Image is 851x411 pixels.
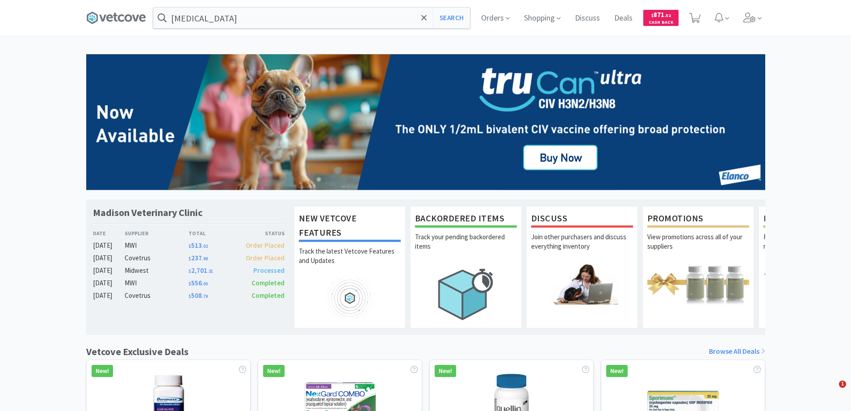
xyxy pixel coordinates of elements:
p: View promotions across all of your suppliers [647,232,749,263]
span: Order Placed [246,241,285,250]
div: Covetrus [125,290,189,301]
div: [DATE] [93,253,125,263]
a: $871.52Cash Back [643,6,679,30]
span: 1 [839,381,846,388]
a: PromotionsView promotions across all of your suppliers [642,206,754,328]
div: Status [237,229,285,237]
img: hero_promotions.png [647,263,749,304]
span: 556 [189,279,208,287]
div: Supplier [125,229,189,237]
iframe: Intercom live chat [821,381,842,402]
span: Cash Back [649,20,673,26]
img: hero_feature_roadmap.png [299,278,401,318]
span: 237 [189,254,208,262]
span: $ [189,281,191,287]
p: Track your pending backordered items [415,232,517,263]
h1: Vetcove Exclusive Deals [86,344,189,360]
img: hero_discuss.png [531,263,633,304]
a: Discuss [571,14,604,22]
span: Processed [253,266,285,275]
span: 508 [189,291,208,300]
span: 513 [189,241,208,250]
span: $ [189,243,191,249]
div: [DATE] [93,240,125,251]
div: [DATE] [93,265,125,276]
h1: Backordered Items [415,211,517,228]
a: Browse All Deals [709,346,765,357]
a: [DATE]MWI$556.00Completed [93,278,285,288]
span: . 31 [207,268,213,274]
span: . 79 [202,293,208,299]
div: Covetrus [125,253,189,263]
span: $ [189,268,191,274]
span: 2,701 [189,266,213,275]
input: Search by item, sku, manufacturer, ingredient, size... [153,8,470,28]
span: 871 [651,10,671,19]
span: . 00 [202,281,208,287]
a: [DATE]MWI$513.02Order Placed [93,240,285,251]
a: New Vetcove FeaturesTrack the latest Vetcove Features and Updates [294,206,406,328]
div: [DATE] [93,278,125,288]
span: Order Placed [246,254,285,262]
div: Midwest [125,265,189,276]
h1: Promotions [647,211,749,228]
span: Completed [252,279,285,287]
img: hero_backorders.png [415,263,517,325]
span: $ [189,256,191,262]
a: [DATE]Midwest$2,701.31Processed [93,265,285,276]
img: 70ef68cc05284f7981273fc53a7214b3.png [86,54,765,191]
span: . 98 [202,256,208,262]
span: $ [189,293,191,299]
h1: Discuss [531,211,633,228]
span: Completed [252,291,285,300]
div: MWI [125,278,189,288]
div: Total [189,229,237,237]
a: [DATE]Covetrus$237.98Order Placed [93,253,285,263]
span: . 02 [202,243,208,249]
p: Join other purchasers and discuss everything inventory [531,232,633,263]
a: Backordered ItemsTrack your pending backordered items [410,206,522,328]
div: Date [93,229,125,237]
p: Track the latest Vetcove Features and Updates [299,246,401,278]
span: . 52 [664,13,671,18]
button: Search [433,8,470,28]
div: MWI [125,240,189,251]
a: DiscussJoin other purchasers and discuss everything inventory [526,206,638,328]
a: Deals [611,14,636,22]
h1: New Vetcove Features [299,211,401,242]
span: $ [651,13,654,18]
div: [DATE] [93,290,125,301]
h1: Madison Veterinary Clinic [93,206,202,219]
a: [DATE]Covetrus$508.79Completed [93,290,285,301]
